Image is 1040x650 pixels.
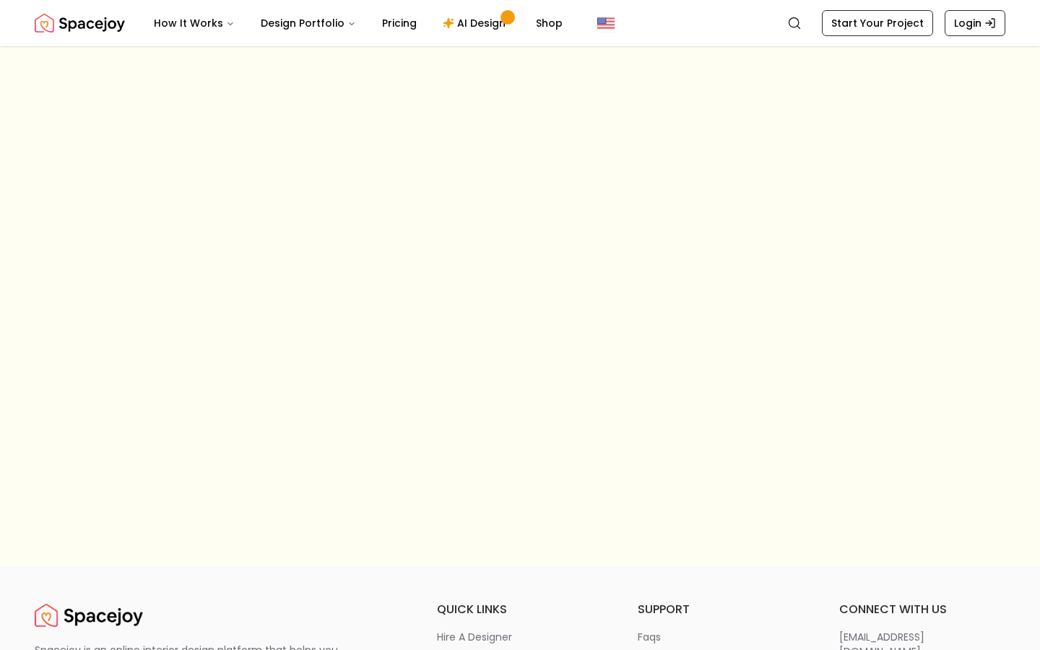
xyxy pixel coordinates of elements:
p: hire a designer [437,630,512,644]
img: United States [597,14,615,32]
h6: connect with us [839,601,1005,618]
nav: Main [142,9,574,38]
a: Login [945,10,1005,36]
h6: quick links [437,601,603,618]
a: Shop [524,9,574,38]
a: Spacejoy [35,601,143,630]
a: hire a designer [437,630,603,644]
img: Spacejoy Logo [35,9,125,38]
button: Design Portfolio [249,9,368,38]
p: faqs [638,630,661,644]
a: Spacejoy [35,9,125,38]
a: Start Your Project [822,10,933,36]
a: Pricing [370,9,428,38]
img: Spacejoy Logo [35,601,143,630]
h6: support [638,601,804,618]
button: How It Works [142,9,246,38]
a: AI Design [431,9,521,38]
a: faqs [638,630,804,644]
